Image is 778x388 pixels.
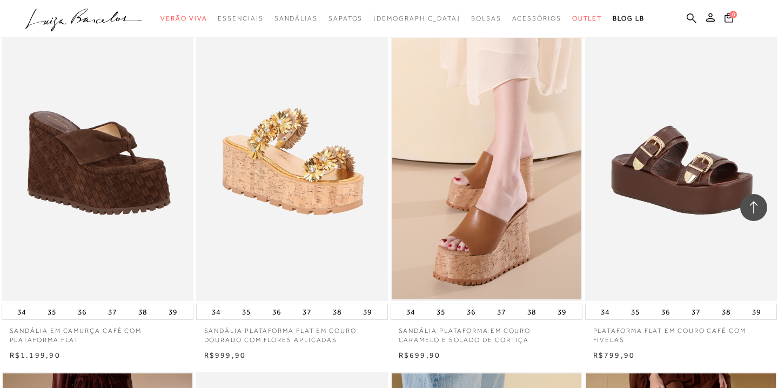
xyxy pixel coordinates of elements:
button: 37 [299,304,314,319]
button: 34 [14,304,29,319]
button: 36 [658,304,673,319]
a: noSubCategoriesText [218,9,263,29]
span: R$799,90 [593,351,635,359]
span: Essenciais [218,15,263,22]
a: noSubCategoriesText [512,9,561,29]
img: SANDÁLIA EM CAMURÇA CAFÉ COM PLATAFORMA FLAT [3,14,193,302]
a: noSubCategoriesText [471,9,501,29]
span: Sandálias [274,15,318,22]
button: 35 [239,304,254,319]
button: 34 [403,304,418,319]
button: 34 [598,304,613,319]
button: 36 [75,304,90,319]
a: PLATAFORMA FLAT EM COURO CAFÉ COM FIVELAS [585,320,777,345]
a: noSubCategoriesText [373,9,460,29]
button: 39 [165,304,180,319]
span: BLOG LB [613,15,644,22]
a: SANDÁLIA PLATAFORMA FLAT EM COURO DOURADO COM FLORES APLICADAS [196,320,388,345]
button: 36 [269,304,284,319]
button: 0 [721,12,736,26]
img: SANDÁLIA PLATAFORMA EM COURO CARAMELO E SOLADO DE CORTIÇA [392,15,581,300]
span: Acessórios [512,15,561,22]
span: 0 [729,11,737,18]
button: 38 [135,304,150,319]
button: 35 [433,304,448,319]
button: 34 [209,304,224,319]
button: 35 [628,304,643,319]
a: SANDÁLIA EM CAMURÇA CAFÉ COM PLATAFORMA FLAT [3,15,192,300]
a: BLOG LB [613,9,644,29]
button: 39 [554,304,569,319]
button: 37 [688,304,703,319]
button: 35 [44,304,59,319]
span: R$1.199,90 [10,351,61,359]
a: noSubCategoriesText [274,9,318,29]
a: noSubCategoriesText [328,9,363,29]
button: 38 [719,304,734,319]
span: R$999,90 [204,351,246,359]
span: Sapatos [328,15,363,22]
button: 38 [330,304,345,319]
span: [DEMOGRAPHIC_DATA] [373,15,460,22]
span: Bolsas [471,15,501,22]
a: SANDÁLIA EM CAMURÇA CAFÉ COM PLATAFORMA FLAT [2,320,193,345]
a: SANDÁLIA PLATAFORMA EM COURO CARAMELO E SOLADO DE CORTIÇA [391,320,582,345]
a: noSubCategoriesText [160,9,207,29]
button: 39 [360,304,375,319]
span: Verão Viva [160,15,207,22]
button: 37 [494,304,509,319]
button: 38 [524,304,539,319]
span: R$699,90 [399,351,441,359]
a: PLATAFORMA FLAT EM COURO CAFÉ COM FIVELAS PLATAFORMA FLAT EM COURO CAFÉ COM FIVELAS [586,15,776,300]
img: PLATAFORMA FLAT EM COURO CAFÉ COM FIVELAS [586,15,776,300]
a: SANDÁLIA PLATAFORMA EM COURO CARAMELO E SOLADO DE CORTIÇA SANDÁLIA PLATAFORMA EM COURO CARAMELO E... [392,15,581,300]
a: SANDÁLIA PLATAFORMA FLAT EM COURO DOURADO COM FLORES APLICADAS SANDÁLIA PLATAFORMA FLAT EM COURO ... [197,15,387,300]
button: 37 [105,304,120,319]
button: 39 [749,304,764,319]
a: noSubCategoriesText [572,9,602,29]
img: SANDÁLIA PLATAFORMA FLAT EM COURO DOURADO COM FLORES APLICADAS [197,15,387,300]
span: Outlet [572,15,602,22]
button: 36 [464,304,479,319]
